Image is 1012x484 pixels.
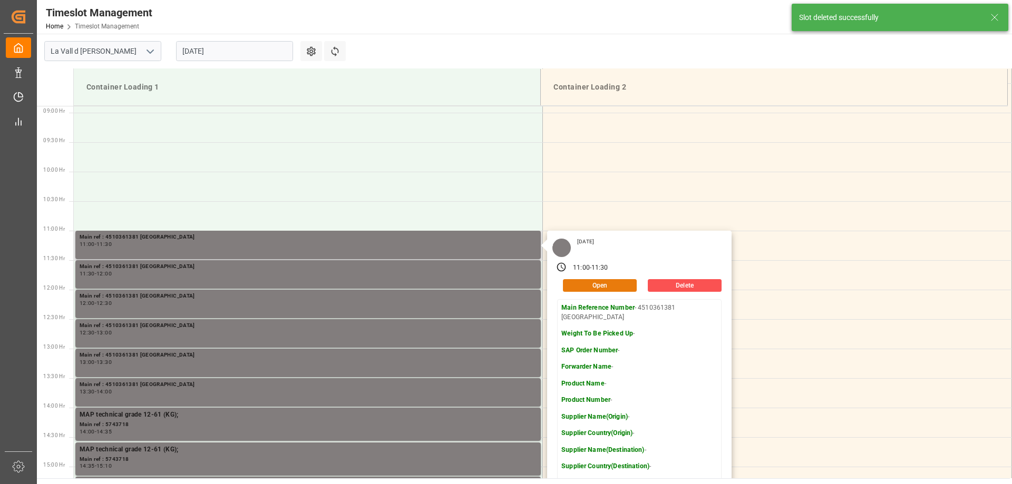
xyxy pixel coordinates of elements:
[80,242,95,246] div: 11:00
[95,242,96,246] div: -
[43,432,65,438] span: 14:30 Hr
[561,347,618,354] strong: SAP Order Number
[573,238,598,245] div: [DATE]
[561,462,649,470] strong: Supplier Country(Destination)
[561,346,717,355] p: -
[80,420,537,429] div: Main ref : 5743718
[561,379,717,389] p: -
[43,167,65,173] span: 10:00 Hr
[95,360,96,364] div: -
[80,410,537,420] div: MAP technical grade 12-61 (KG);
[43,373,65,379] span: 13:30 Hr
[80,360,95,364] div: 13:00
[176,41,293,61] input: DD.MM.YYYY
[96,271,112,276] div: 12:00
[80,301,95,305] div: 12:00
[95,429,96,434] div: -
[80,429,95,434] div: 14:00
[43,314,65,320] span: 12:30 Hr
[80,271,95,276] div: 11:30
[43,108,65,114] span: 09:00 Hr
[43,344,65,350] span: 13:00 Hr
[46,23,63,30] a: Home
[80,380,537,389] div: Main ref : 4510361381 [GEOGRAPHIC_DATA]
[43,255,65,261] span: 11:30 Hr
[561,330,633,337] strong: Weight To Be Picked Up
[573,263,590,273] div: 11:00
[43,196,65,202] span: 10:30 Hr
[96,360,112,364] div: 13:30
[561,413,628,420] strong: Supplier Name(Origin)
[561,412,717,422] p: -
[80,330,95,335] div: 12:30
[96,429,112,434] div: 14:35
[82,77,532,97] div: Container Loading 1
[95,301,96,305] div: -
[95,330,96,335] div: -
[561,429,717,438] p: -
[95,271,96,276] div: -
[80,463,95,468] div: 14:35
[563,279,637,292] button: Open
[561,303,717,322] p: - 4510361381 [GEOGRAPHIC_DATA]
[96,389,112,394] div: 14:00
[142,43,158,60] button: open menu
[561,304,635,311] strong: Main Reference Number
[46,5,152,21] div: Timeslot Management
[95,463,96,468] div: -
[43,403,65,409] span: 14:00 Hr
[80,389,95,394] div: 13:30
[561,362,717,372] p: -
[561,396,610,403] strong: Product Number
[96,330,112,335] div: 13:00
[561,446,644,453] strong: Supplier Name(Destination)
[80,292,537,301] div: Main ref : 4510361381 [GEOGRAPHIC_DATA]
[80,351,537,360] div: Main ref : 4510361381 [GEOGRAPHIC_DATA]
[80,455,537,464] div: Main ref : 5743718
[561,446,717,455] p: -
[561,462,717,471] p: -
[96,301,112,305] div: 12:30
[561,429,632,437] strong: Supplier Country(Origin)
[43,285,65,291] span: 12:00 Hr
[561,329,717,339] p: -
[43,226,65,232] span: 11:00 Hr
[44,41,161,61] input: Type to search/select
[96,463,112,468] div: 15:10
[43,137,65,143] span: 09:30 Hr
[591,263,608,273] div: 11:30
[561,380,605,387] strong: Product Name
[799,12,980,23] div: Slot deleted successfully
[95,389,96,394] div: -
[96,242,112,246] div: 11:30
[80,321,537,330] div: Main ref : 4510361381 [GEOGRAPHIC_DATA]
[648,279,722,292] button: Delete
[549,77,999,97] div: Container Loading 2
[590,263,591,273] div: -
[561,396,717,405] p: -
[80,445,537,455] div: MAP technical grade 12-61 (KG);
[80,233,537,242] div: Main ref : 4510361381 [GEOGRAPHIC_DATA]
[43,462,65,468] span: 15:00 Hr
[80,262,537,271] div: Main ref : 4510361381 [GEOGRAPHIC_DATA]
[561,363,611,370] strong: Forwarder Name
